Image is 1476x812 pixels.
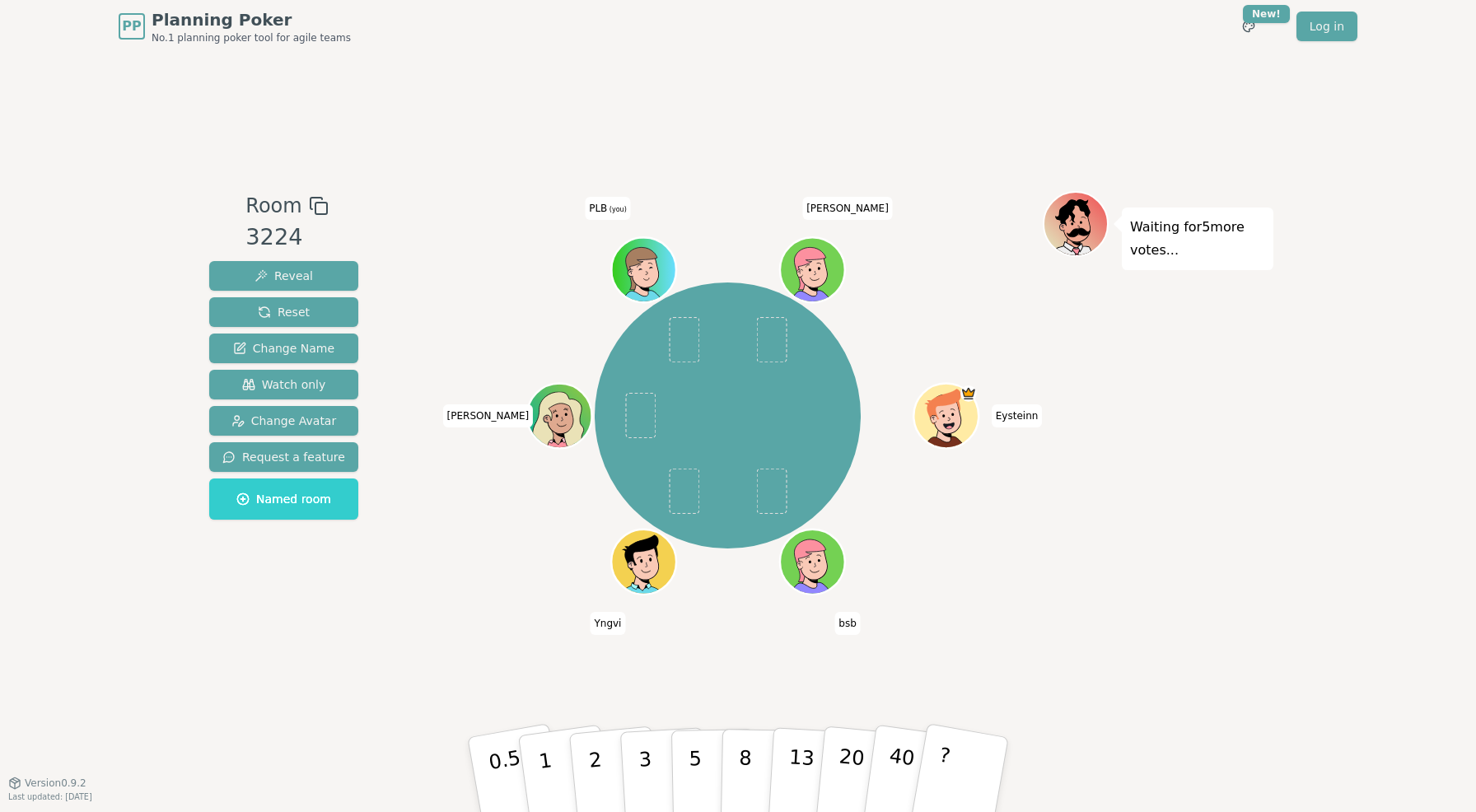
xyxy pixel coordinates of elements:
span: Named room [236,491,331,507]
button: New! [1234,12,1263,41]
span: PP [122,16,141,36]
span: No.1 planning poker tool for agile teams [152,31,351,44]
span: Request a feature [222,449,345,465]
span: Planning Poker [152,8,351,31]
span: Version 0.9.2 [25,777,86,790]
span: Room [245,191,301,221]
span: Click to change your name [992,404,1043,427]
span: Click to change your name [802,196,893,219]
span: Click to change your name [590,612,625,635]
button: Click to change your avatar [613,239,674,300]
span: Click to change your name [585,196,631,219]
span: Eysteinn is the host [960,385,976,402]
button: Change Avatar [209,406,358,436]
span: Reveal [255,268,313,284]
span: Click to change your name [834,612,860,635]
button: Reset [209,297,358,327]
span: Reset [258,304,310,320]
button: Reveal [209,261,358,291]
button: Change Name [209,334,358,363]
button: Watch only [209,370,358,399]
span: Watch only [242,376,326,393]
button: Request a feature [209,442,358,472]
span: Last updated: [DATE] [8,792,92,801]
a: Log in [1296,12,1357,41]
div: New! [1243,5,1290,23]
button: Version0.9.2 [8,777,86,790]
span: Change Name [233,340,334,357]
span: (you) [607,205,627,212]
p: Waiting for 5 more votes... [1130,216,1265,262]
a: PPPlanning PokerNo.1 planning poker tool for agile teams [119,8,351,44]
button: Named room [209,478,358,520]
span: Change Avatar [231,413,337,429]
div: 3224 [245,221,328,254]
span: Click to change your name [443,404,534,427]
